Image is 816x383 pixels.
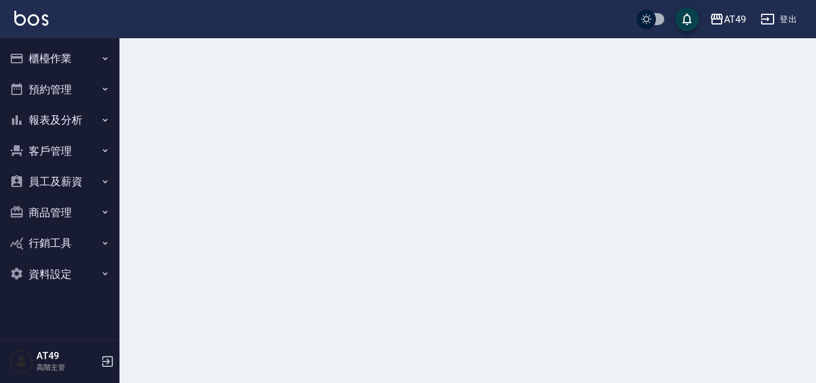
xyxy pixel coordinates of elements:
[5,166,115,197] button: 員工及薪資
[5,74,115,105] button: 預約管理
[724,12,746,27] div: AT49
[705,7,751,32] button: AT49
[5,136,115,167] button: 客戶管理
[5,259,115,290] button: 資料設定
[5,105,115,136] button: 報表及分析
[756,8,802,30] button: 登出
[36,362,97,373] p: 高階主管
[36,350,97,362] h5: AT49
[5,43,115,74] button: 櫃檯作業
[14,11,48,26] img: Logo
[5,228,115,259] button: 行銷工具
[10,350,33,373] img: Person
[5,197,115,228] button: 商品管理
[675,7,699,31] button: save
